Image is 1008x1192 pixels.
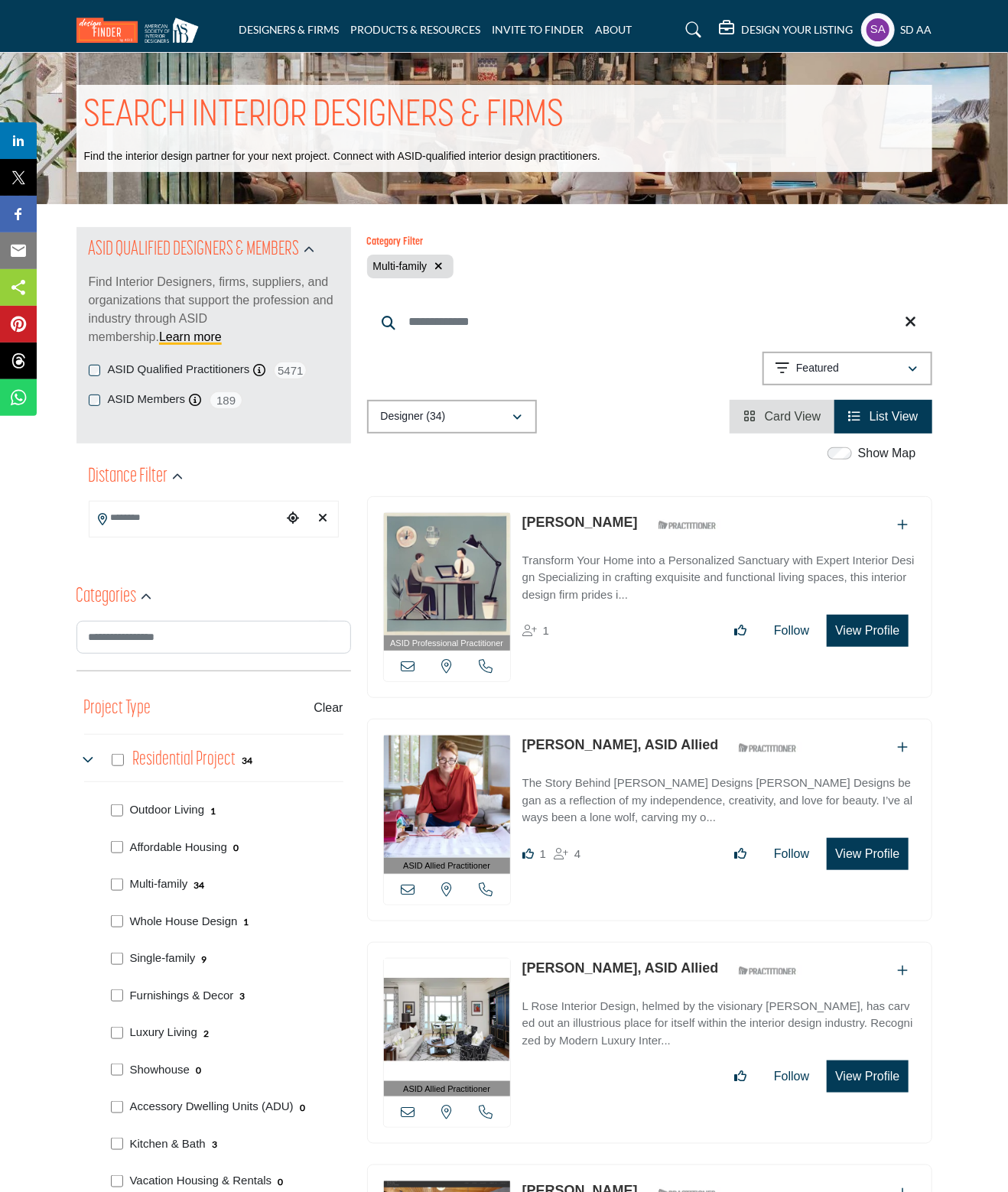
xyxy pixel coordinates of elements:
button: Follow [764,839,819,869]
h6: Category Filter [367,236,454,249]
p: Find the interior design partner for your next project. Connect with ASID-qualified interior desi... [84,149,600,164]
p: Affordable Housing: Inexpensive, efficient home spaces [130,839,227,856]
a: Search [671,18,711,42]
b: 1 [243,917,249,927]
a: L Rose Interior Design, helmed by the visionary [PERSON_NAME], has carved out an illustrious plac... [522,989,916,1050]
div: 2 Results For Luxury Living [203,1026,209,1040]
div: 1 Results For Outdoor Living [210,804,216,817]
p: Multi-family: Apartments, condos, co-housing [130,875,188,893]
input: ASID Qualified Practitioners checkbox [89,365,100,376]
div: Clear search location [311,502,333,535]
b: 3 [239,991,245,1002]
p: Saskia Snyder, ASID Allied [522,735,719,755]
p: Accessory Dwelling Units (ADU): Accessory Dwelling Units (ADU) [130,1098,294,1116]
div: Followers [522,622,549,640]
span: ASID Allied Practitioner [403,859,490,872]
b: 1 [210,806,216,817]
img: ASID Qualified Practitioners Badge Icon [733,739,802,758]
input: Select Affordable Housing checkbox [111,841,123,853]
a: Add To List [898,741,909,754]
a: Transform Your Home into a Personalized Sanctuary with Expert Interior Design Specializing in cra... [522,543,916,604]
div: 0 Results For Showhouse [196,1063,201,1077]
button: Follow [764,615,819,646]
b: 2 [203,1028,209,1039]
input: Search Category [76,621,351,654]
p: Kitchen & Bath: Room remodels and renovations [130,1135,206,1153]
button: Project Type [84,694,151,723]
div: 0 Results For Accessory Dwelling Units (ADU) [300,1100,305,1114]
input: Select Luxury Living checkbox [111,1027,123,1039]
p: Showhouse: Showhouse [130,1061,190,1079]
span: 4 [574,847,580,860]
p: Outdoor Living: Outdoor Living [130,801,205,819]
span: Card View [765,410,821,423]
p: Luxury Living: Luxury Living [130,1024,197,1041]
input: Select Kitchen & Bath checkbox [111,1138,123,1150]
p: Transform Your Home into a Personalized Sanctuary with Expert Interior Design Specializing in cra... [522,552,916,604]
a: Add To List [898,518,909,531]
li: List View [834,400,932,434]
button: View Profile [827,1060,908,1093]
label: Show Map [858,444,916,463]
a: [PERSON_NAME] [522,515,638,530]
p: Single-family: Private, stand-alone houses [130,950,196,967]
b: 34 [193,880,204,891]
label: ASID Qualified Practitioners [108,361,250,378]
img: ASID Qualified Practitioners Badge Icon [733,962,802,981]
span: ASID Allied Practitioner [403,1083,490,1096]
input: Select Outdoor Living checkbox [111,804,123,817]
a: View Card [743,410,821,423]
button: Like listing [724,615,756,646]
h2: Distance Filter [89,463,168,491]
h5: sd aa [901,22,932,37]
span: 5471 [273,361,307,380]
input: Select Residential Project checkbox [112,754,124,766]
p: Whole House Design: Whole House Design [130,913,238,931]
buton: Clear [314,699,343,717]
p: Vacation Housing & Rentals: Vacation Rentals [130,1172,272,1190]
input: Search Location [89,503,282,533]
a: ASID Allied Practitioner [384,959,510,1097]
button: Featured [763,352,932,385]
b: 0 [233,843,239,853]
h4: Residential Project: Types of projects range from simple residential renovations to highly comple... [132,746,236,773]
li: Card View [730,400,834,434]
b: 9 [201,954,206,965]
i: Like [522,848,534,859]
b: 0 [196,1065,201,1076]
a: Learn more [159,330,222,343]
button: View Profile [827,838,908,870]
div: Followers [554,845,580,863]
input: Select Single-family checkbox [111,953,123,965]
p: The Story Behind [PERSON_NAME] Designs [PERSON_NAME] Designs began as a reflection of my independ... [522,775,916,827]
img: Site Logo [76,18,206,43]
input: Select Multi-family checkbox [111,879,123,891]
a: Add To List [898,964,909,977]
p: Furnishings & Decor: Furnishings & Decor [130,987,234,1005]
span: 1 [543,624,549,637]
b: 0 [300,1103,305,1113]
input: Select Showhouse checkbox [111,1064,123,1076]
div: 9 Results For Single-family [201,952,206,966]
h2: Categories [76,583,137,611]
span: ASID Professional Practitioner [390,637,503,650]
button: View Profile [827,615,908,647]
input: ASID Members checkbox [89,395,100,406]
a: [PERSON_NAME], ASID Allied [522,737,719,752]
p: Peggy Storer [522,512,638,533]
div: Choose your current location [281,502,304,535]
img: Saskia Snyder, ASID Allied [384,736,510,858]
span: List View [870,410,919,423]
a: View List [848,410,918,423]
a: DESIGNERS & FIRMS [239,23,340,36]
a: ASID Allied Practitioner [384,736,510,874]
b: 34 [242,755,252,766]
input: Search Keyword [367,304,932,340]
span: Multi-family [373,260,428,272]
button: Follow [764,1061,819,1092]
button: Show hide supplier dropdown [861,13,895,47]
div: 34 Results For Residential Project [242,753,252,767]
label: ASID Members [108,391,186,408]
b: 0 [278,1177,283,1187]
p: L Rose Interior Design, helmed by the visionary [PERSON_NAME], has carved out an illustrious plac... [522,998,916,1050]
